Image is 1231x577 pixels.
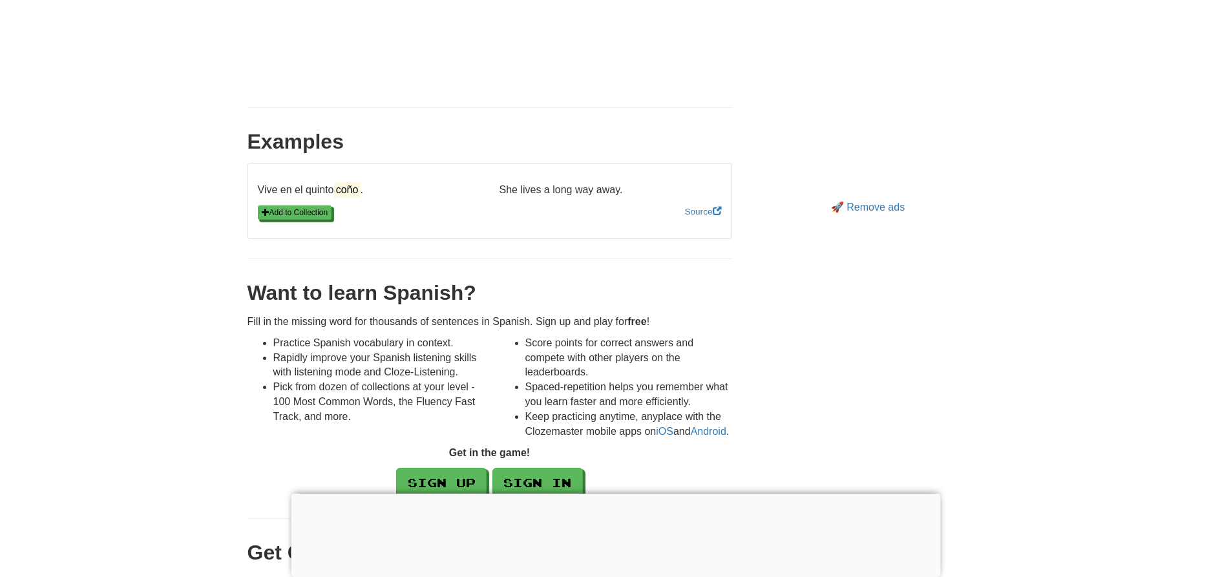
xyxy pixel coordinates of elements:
[273,351,480,381] li: Rapidly improve your Spanish listening skills with listening mode and Cloze-Listening.
[273,336,480,351] li: Practice Spanish vocabulary in context.
[247,315,732,330] p: Fill in the missing word for thousands of sentences in Spanish. Sign up and play for !
[247,278,732,308] div: Want to learn Spanish?
[248,183,490,198] p: Vive en el quinto .
[247,127,732,157] div: Examples
[684,207,721,216] a: Source
[525,380,732,410] li: Spaced-repetition helps you remember what you learn faster and more efficiently.
[273,380,480,425] li: Pick from dozen of collections at your level - 100 Most Common Words, the Fluency Fast Track, and...
[656,426,673,437] a: iOS
[449,447,530,458] strong: Get in the game!
[258,205,332,220] button: Add to Collection
[525,336,732,381] li: Score points for correct answers and compete with other players on the leaderboards.
[334,182,361,197] mark: coño
[291,494,940,574] iframe: Advertisement
[831,202,905,213] a: 🚀 Remove ads
[691,426,726,437] a: Android
[627,316,646,327] strong: free
[752,13,984,194] iframe: Advertisement
[490,183,731,198] p: She lives a long way away.
[525,410,732,439] li: Keep practicing anytime, anyplace with the Clozemaster mobile apps on and .
[247,538,732,568] div: Get Clozemaster Pro!
[396,468,487,498] a: Sign up
[492,468,583,498] a: Sign in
